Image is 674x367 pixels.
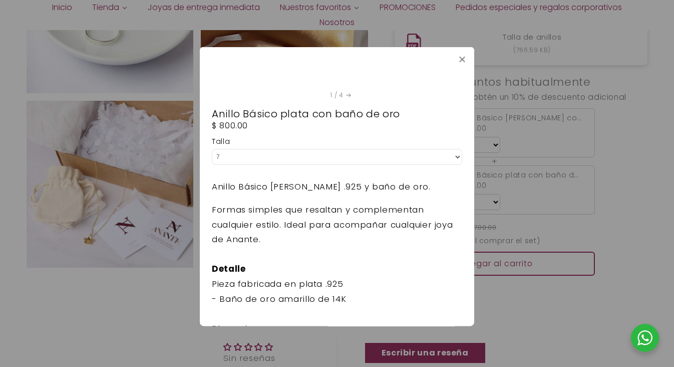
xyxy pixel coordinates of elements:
[212,136,462,148] div: Talla
[212,203,462,351] p: Formas simples que resaltan y complementan cualquier estilo. Ideal para acompañar cualquier joya ...
[212,263,245,275] strong: Detalle
[212,107,462,122] div: Anillo Básico plata con baño de oro
[212,120,248,132] span: $ 800.00
[212,278,343,290] span: Pieza fabricada en plata .925
[330,90,343,100] div: 1 / 4
[212,322,271,334] span: Dimensiones:
[212,179,462,195] p: Anillo Básico [PERSON_NAME] .925 y baño de oro.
